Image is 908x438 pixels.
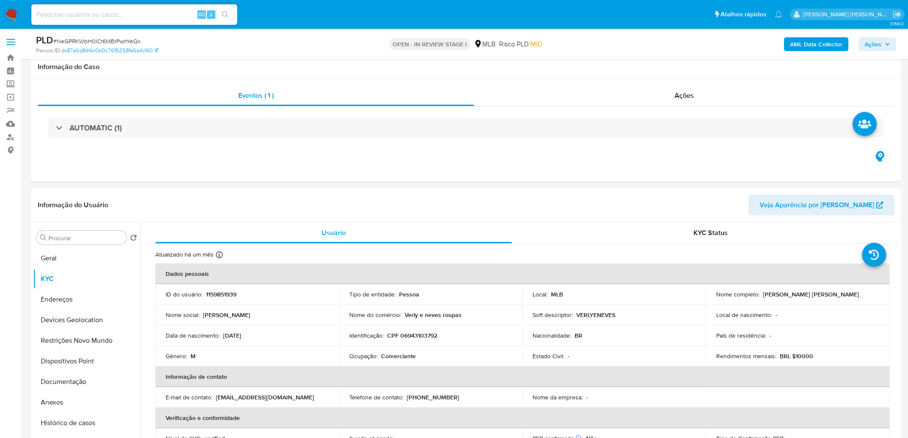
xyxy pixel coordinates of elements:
[203,311,250,319] p: [PERSON_NAME]
[38,63,894,71] h1: Informação do Caso
[31,9,237,20] input: Pesquise usuários ou casos...
[166,311,200,319] p: Nome social :
[865,37,881,51] span: Ações
[720,10,766,19] span: Atalhos rápidos
[716,352,776,360] p: Rendimentos mensais :
[166,393,212,401] p: E-mail de contato :
[407,393,459,401] p: [PHONE_NUMBER]
[61,47,158,54] a: dc87a6d84f4c0b0c76f9258fa6e4cf40
[33,351,140,372] button: Dispositivos Point
[716,290,760,298] p: Nome completo :
[349,393,403,401] p: Telefone de contato :
[859,37,896,51] button: Ações
[33,330,140,351] button: Restrições Novo Mundo
[70,123,122,133] h3: AUTOMATIC (1)
[33,289,140,310] button: Endereços
[760,195,874,215] span: Veja Aparência por [PERSON_NAME]
[533,332,571,339] p: Nacionalidade :
[769,332,771,339] p: -
[33,413,140,433] button: Histórico de casos
[349,332,384,339] p: Identificação :
[387,332,437,339] p: CPF 06943103792
[33,269,140,289] button: KYC
[533,393,583,401] p: Nome da empresa :
[349,311,401,319] p: Nome do comércio :
[38,201,108,209] h1: Informação do Usuário
[238,91,274,100] span: Eventos ( 1 )
[551,290,563,298] p: MLB
[48,234,123,242] input: Procurar
[206,290,236,298] p: 1159851939
[349,352,378,360] p: Ocupação :
[33,372,140,392] button: Documentação
[155,366,890,387] th: Informação de contato
[166,290,203,298] p: ID do usuário :
[533,352,564,360] p: Estado Civil :
[474,39,496,49] div: MLB
[216,9,234,21] button: search-icon
[210,10,212,18] span: s
[530,39,542,49] span: MID
[130,234,137,244] button: Retornar ao pedido padrão
[784,37,848,51] button: AML Data Collector
[321,228,346,238] span: Usuário
[33,392,140,413] button: Anexos
[533,311,573,319] p: Soft descriptor :
[155,263,890,284] th: Dados pessoais
[576,311,615,319] p: VERLYENEVES
[748,195,894,215] button: Veja Aparência por [PERSON_NAME]
[775,311,777,319] p: -
[53,37,141,45] span: # NeGPRKWbH0lCr6MBrPwhYeQx
[499,39,542,49] span: Risco PLD:
[716,332,766,339] p: País de residência :
[48,118,884,138] div: AUTOMATIC (1)
[533,290,548,298] p: Local :
[198,10,205,18] span: Alt
[780,352,813,360] p: BRL $10000
[790,37,842,51] b: AML Data Collector
[763,290,859,298] p: [PERSON_NAME] [PERSON_NAME]
[155,408,890,428] th: Verificação e conformidade
[36,47,60,54] b: Person ID
[586,393,588,401] p: -
[568,352,569,360] p: -
[40,234,47,241] button: Procurar
[381,352,416,360] p: Comerciante
[33,248,140,269] button: Geral
[893,10,902,19] a: Sair
[33,310,140,330] button: Devices Geolocation
[775,11,782,18] a: Notificações
[166,332,220,339] p: Data de nascimento :
[166,352,187,360] p: Gênero :
[216,393,314,401] p: [EMAIL_ADDRESS][DOMAIN_NAME]
[693,228,728,238] span: KYC Status
[716,311,772,319] p: Local de nascimento :
[191,352,196,360] p: M
[575,332,582,339] p: BR
[36,33,53,47] b: PLD
[675,91,694,100] span: Ações
[223,332,241,339] p: [DATE]
[155,251,214,259] p: Atualizado há um mês
[389,38,470,50] p: OPEN - IN REVIEW STAGE I
[349,290,396,298] p: Tipo de entidade :
[803,10,890,18] p: leticia.siqueira@mercadolivre.com
[405,311,462,319] p: Verly e neves roupas
[399,290,419,298] p: Pessoa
